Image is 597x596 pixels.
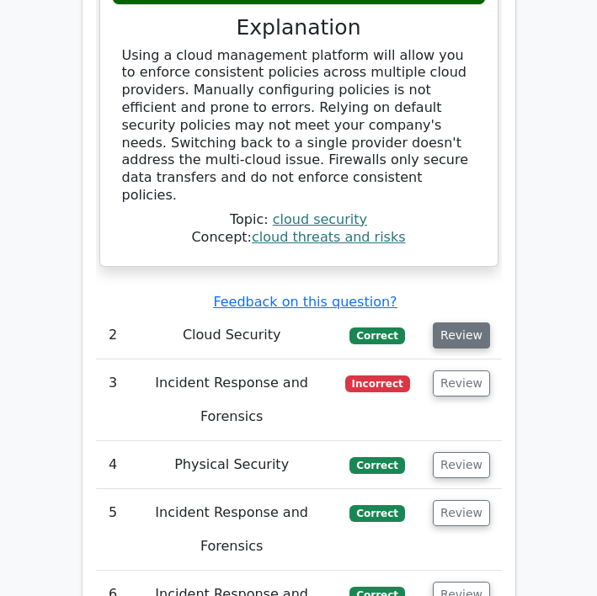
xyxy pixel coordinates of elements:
[213,294,397,310] a: Feedback on this question?
[96,441,131,489] td: 4
[131,359,333,441] td: Incident Response and Forensics
[122,15,476,40] h3: Explanation
[96,489,131,571] td: 5
[112,229,486,247] div: Concept:
[252,229,406,245] a: cloud threats and risks
[131,441,333,489] td: Physical Security
[131,311,333,359] td: Cloud Security
[349,457,404,474] span: Correct
[433,370,490,396] button: Review
[433,500,490,526] button: Review
[112,211,486,229] div: Topic:
[345,375,410,392] span: Incorrect
[131,489,333,571] td: Incident Response and Forensics
[433,322,490,349] button: Review
[273,211,367,227] a: cloud security
[122,47,476,205] div: Using a cloud management platform will allow you to enforce consistent policies across multiple c...
[433,452,490,478] button: Review
[96,359,131,441] td: 3
[96,311,131,359] td: 2
[349,505,404,522] span: Correct
[349,327,404,344] span: Correct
